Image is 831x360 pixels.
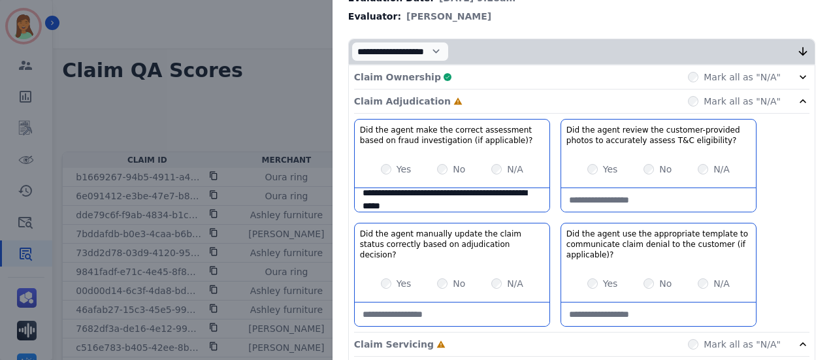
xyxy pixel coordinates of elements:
label: N/A [507,277,523,290]
label: N/A [507,163,523,176]
p: Claim Ownership [354,71,441,84]
label: N/A [713,277,730,290]
label: Mark all as "N/A" [704,71,781,84]
label: No [659,277,672,290]
label: No [453,277,465,290]
p: Claim Servicing [354,338,434,351]
div: Evaluator: [348,10,815,23]
label: No [453,163,465,176]
label: Yes [397,163,412,176]
span: [PERSON_NAME] [406,10,491,23]
h3: Did the agent review the customer-provided photos to accurately assess T&C eligibility? [566,125,751,146]
h3: Did the agent make the correct assessment based on fraud investigation (if applicable)? [360,125,544,146]
label: Yes [397,277,412,290]
h3: Did the agent manually update the claim status correctly based on adjudication decision? [360,229,544,260]
label: N/A [713,163,730,176]
label: Yes [603,277,618,290]
label: Mark all as "N/A" [704,338,781,351]
label: Mark all as "N/A" [704,95,781,108]
p: Claim Adjudication [354,95,451,108]
label: No [659,163,672,176]
label: Yes [603,163,618,176]
h3: Did the agent use the appropriate template to communicate claim denial to the customer (if applic... [566,229,751,260]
